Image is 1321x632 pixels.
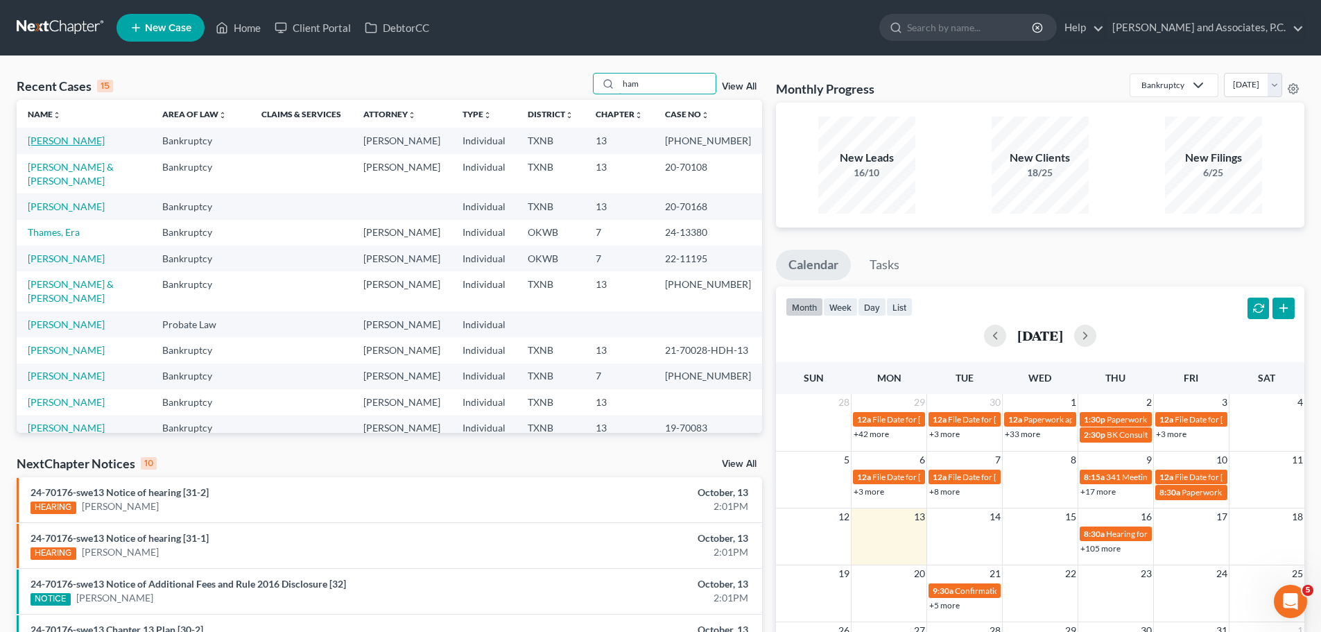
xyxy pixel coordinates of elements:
[1139,565,1153,582] span: 23
[517,154,585,194] td: TXNB
[654,246,762,271] td: 22-11195
[1165,150,1262,166] div: New Filings
[929,600,960,610] a: +5 more
[28,422,105,434] a: [PERSON_NAME]
[1215,565,1229,582] span: 24
[654,416,762,441] td: 19-70083
[585,337,654,363] td: 13
[451,364,517,389] td: Individual
[913,565,926,582] span: 20
[517,416,585,441] td: TXNB
[517,389,585,415] td: TXNB
[31,532,209,544] a: 24-70176-swe13 Notice of hearing [31-1]
[151,246,250,271] td: Bankruptcy
[1106,529,1214,539] span: Hearing for [PERSON_NAME]
[929,429,960,439] a: +3 more
[857,472,871,482] span: 12a
[151,128,250,153] td: Bankruptcy
[933,472,947,482] span: 12a
[654,271,762,311] td: [PHONE_NUMBER]
[28,318,105,330] a: [PERSON_NAME]
[948,472,1143,482] span: File Date for [PERSON_NAME][GEOGRAPHIC_DATA]
[1175,414,1286,425] span: File Date for [PERSON_NAME]
[585,364,654,389] td: 7
[28,396,105,408] a: [PERSON_NAME]
[1028,372,1051,384] span: Wed
[517,246,585,271] td: OKWB
[517,194,585,219] td: TXNB
[151,220,250,246] td: Bankruptcy
[82,499,159,513] a: [PERSON_NAME]
[518,577,748,591] div: October, 13
[619,74,716,94] input: Search by name...
[585,389,654,415] td: 13
[858,298,886,316] button: day
[151,389,250,415] td: Bankruptcy
[913,509,926,525] span: 13
[994,452,1002,468] span: 7
[1302,585,1313,596] span: 5
[585,194,654,219] td: 13
[837,565,851,582] span: 19
[854,486,884,497] a: +3 more
[151,337,250,363] td: Bankruptcy
[1069,394,1078,411] span: 1
[151,194,250,219] td: Bankruptcy
[955,586,1112,596] span: Confirmation hearing for [PERSON_NAME]
[31,578,346,590] a: 24-70176-swe13 Notice of Additional Fees and Rule 2016 Disclosure [32]
[528,109,573,119] a: Districtunfold_more
[857,414,871,425] span: 12a
[596,109,643,119] a: Chapterunfold_more
[929,486,960,497] a: +8 more
[872,472,983,482] span: File Date for [PERSON_NAME]
[1184,372,1198,384] span: Fri
[585,154,654,194] td: 13
[352,364,451,389] td: [PERSON_NAME]
[31,502,76,514] div: HEARING
[1084,472,1105,482] span: 8:15a
[209,15,268,40] a: Home
[451,271,517,311] td: Individual
[1084,429,1105,440] span: 2:30p
[1145,394,1153,411] span: 2
[585,416,654,441] td: 13
[1064,509,1078,525] span: 15
[151,416,250,441] td: Bankruptcy
[722,82,757,92] a: View All
[408,111,416,119] i: unfold_more
[1258,372,1275,384] span: Sat
[141,457,157,470] div: 10
[358,15,436,40] a: DebtorCC
[776,80,874,97] h3: Monthly Progress
[1107,429,1244,440] span: BK Consult for [PERSON_NAME], Van
[654,154,762,194] td: 20-70108
[722,459,757,469] a: View All
[28,344,105,356] a: [PERSON_NAME]
[1156,429,1186,439] a: +3 more
[451,194,517,219] td: Individual
[151,311,250,337] td: Probate Law
[1069,452,1078,468] span: 8
[918,452,926,468] span: 6
[1159,487,1180,497] span: 8:30a
[82,545,159,559] a: [PERSON_NAME]
[654,194,762,219] td: 20-70168
[988,394,1002,411] span: 30
[1274,585,1307,618] iframe: Intercom live chat
[1080,543,1121,554] a: +105 more
[31,486,209,498] a: 24-70176-swe13 Notice of hearing [31-2]
[1159,472,1173,482] span: 12a
[776,250,851,280] a: Calendar
[1008,414,1022,425] span: 12a
[517,220,585,246] td: OKWB
[463,109,492,119] a: Typeunfold_more
[1296,394,1304,411] span: 4
[451,220,517,246] td: Individual
[1017,328,1063,343] h2: [DATE]
[28,109,61,119] a: Nameunfold_more
[517,337,585,363] td: TXNB
[1139,509,1153,525] span: 16
[352,246,451,271] td: [PERSON_NAME]
[517,271,585,311] td: TXNB
[804,372,824,384] span: Sun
